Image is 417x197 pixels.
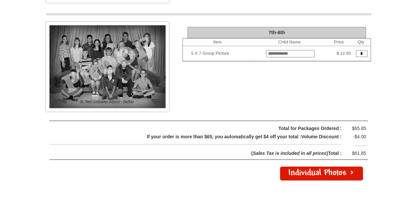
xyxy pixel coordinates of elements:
[346,124,366,133] div: $65.85
[191,48,252,59] td: 5 X 7 Group Picture
[66,133,342,141] div: If your order is more than $65, you automatically get $4 off your total
[253,151,326,156] span: Sales Tax is included in all prices
[66,124,342,133] div: Total for Packages Ordered :
[46,22,169,111] img: 7th-8th
[327,46,351,61] td: $ 12.95
[346,133,366,141] div: -$4.00
[327,38,351,46] th: Price
[252,38,327,46] th: Child Name
[328,151,342,156] span: Total :
[187,27,366,38] div: 7th-8th
[183,38,252,46] th: Item
[351,38,371,46] th: Qty
[50,149,342,158] div: ( )
[301,134,342,139] span: Volume Discount :
[280,166,363,180] a: Individual Photos >
[346,149,366,158] div: $61.85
